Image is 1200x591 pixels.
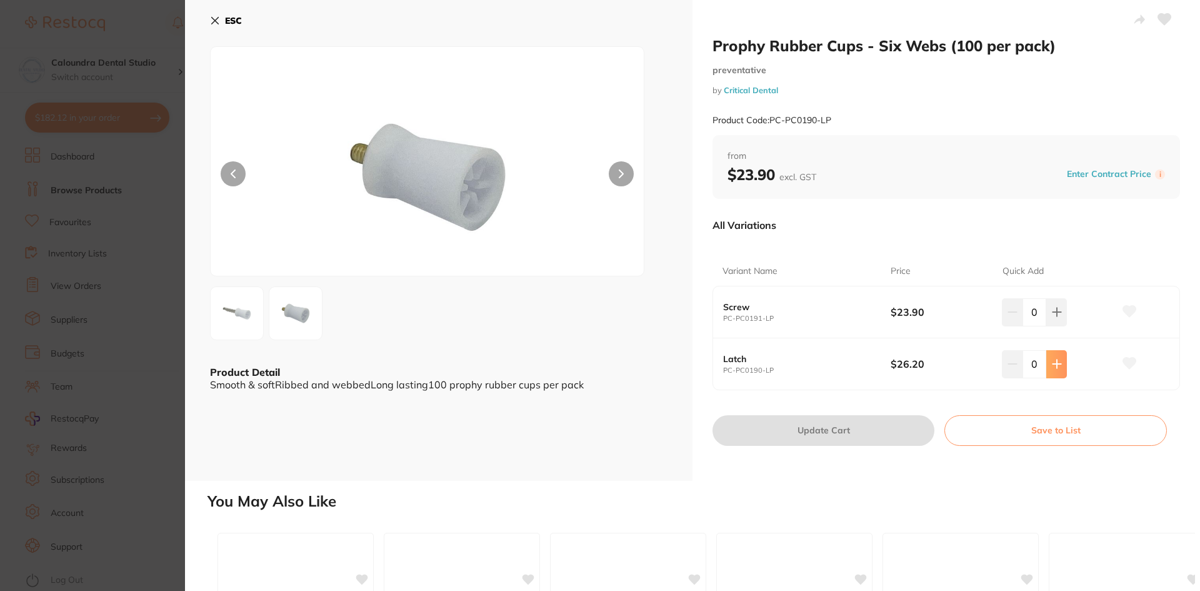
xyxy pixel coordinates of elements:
[297,78,557,276] img: dXAtU2NyZXcuanBn
[723,315,891,323] small: PC-PC0191-LP
[727,150,1165,163] span: from
[891,265,911,278] p: Price
[1155,169,1165,179] label: i
[723,366,891,375] small: PC-PC0190-LP
[1063,168,1155,180] button: Enter Contract Price
[273,291,318,336] img: dXAtU2NyZXcuanBn
[210,10,242,31] button: ESC
[891,357,991,371] b: $26.20
[724,85,778,95] a: Critical Dental
[210,366,280,378] b: Product Detail
[779,171,816,183] span: excl. GST
[54,48,216,59] p: Message from Restocq, sent 1w ago
[712,219,776,231] p: All Variations
[712,65,1180,76] small: preventative
[727,165,816,184] b: $23.90
[944,415,1167,445] button: Save to List
[1002,265,1044,278] p: Quick Add
[225,15,242,26] b: ESC
[712,86,1180,95] small: by
[28,38,48,58] img: Profile image for Restocq
[207,493,1195,510] h2: You May Also Like
[891,305,991,319] b: $23.90
[712,415,934,445] button: Update Cart
[723,302,874,312] b: Screw
[210,379,667,390] div: Smooth & softRibbed and webbedLong lasting100 prophy rubber cups per pack
[19,26,231,68] div: message notification from Restocq, 1w ago. It has been 14 days since you have started your Restoc...
[214,291,259,336] img: dXAtTGF0Y2guanBn
[712,36,1180,55] h2: Prophy Rubber Cups - Six Webs (100 per pack)
[722,265,777,278] p: Variant Name
[712,115,831,126] small: Product Code: PC-PC0190-LP
[54,36,216,48] p: It has been 14 days since you have started your Restocq journey. We wanted to do a check in and s...
[723,354,874,364] b: Latch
